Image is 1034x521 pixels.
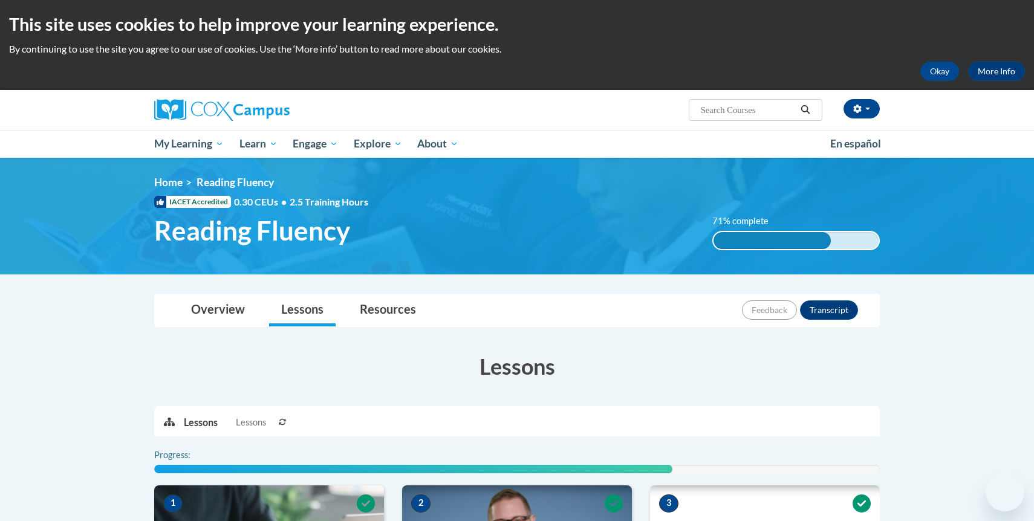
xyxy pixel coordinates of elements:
[136,130,898,158] div: Main menu
[154,99,384,121] a: Cox Campus
[239,137,278,151] span: Learn
[154,448,224,462] label: Progress:
[346,130,410,158] a: Explore
[154,176,183,189] a: Home
[822,131,889,157] a: En español
[986,473,1024,511] iframe: Button to launch messaging window
[411,494,431,513] span: 2
[232,130,285,158] a: Learn
[796,103,815,117] button: Search
[146,130,232,158] a: My Learning
[290,196,368,207] span: 2.5 Training Hours
[154,137,224,151] span: My Learning
[659,494,678,513] span: 3
[281,196,287,207] span: •
[348,294,428,326] a: Resources
[712,215,782,228] label: 71% complete
[269,294,336,326] a: Lessons
[197,176,274,189] span: Reading Fluency
[920,62,959,81] button: Okay
[410,130,467,158] a: About
[830,137,881,150] span: En español
[154,215,350,247] span: Reading Fluency
[417,137,458,151] span: About
[800,300,858,320] button: Transcript
[700,103,796,117] input: Search Courses
[9,12,1025,36] h2: This site uses cookies to help improve your learning experience.
[844,99,880,118] button: Account Settings
[236,416,266,429] span: Lessons
[714,232,831,249] div: 71% complete
[285,130,346,158] a: Engage
[154,99,290,121] img: Cox Campus
[9,42,1025,56] p: By continuing to use the site you agree to our use of cookies. Use the ‘More info’ button to read...
[163,494,183,513] span: 1
[184,416,218,429] p: Lessons
[154,196,231,208] span: IACET Accredited
[154,351,880,381] h3: Lessons
[742,300,797,320] button: Feedback
[293,137,338,151] span: Engage
[354,137,402,151] span: Explore
[179,294,257,326] a: Overview
[234,195,290,209] span: 0.30 CEUs
[968,62,1025,81] a: More Info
